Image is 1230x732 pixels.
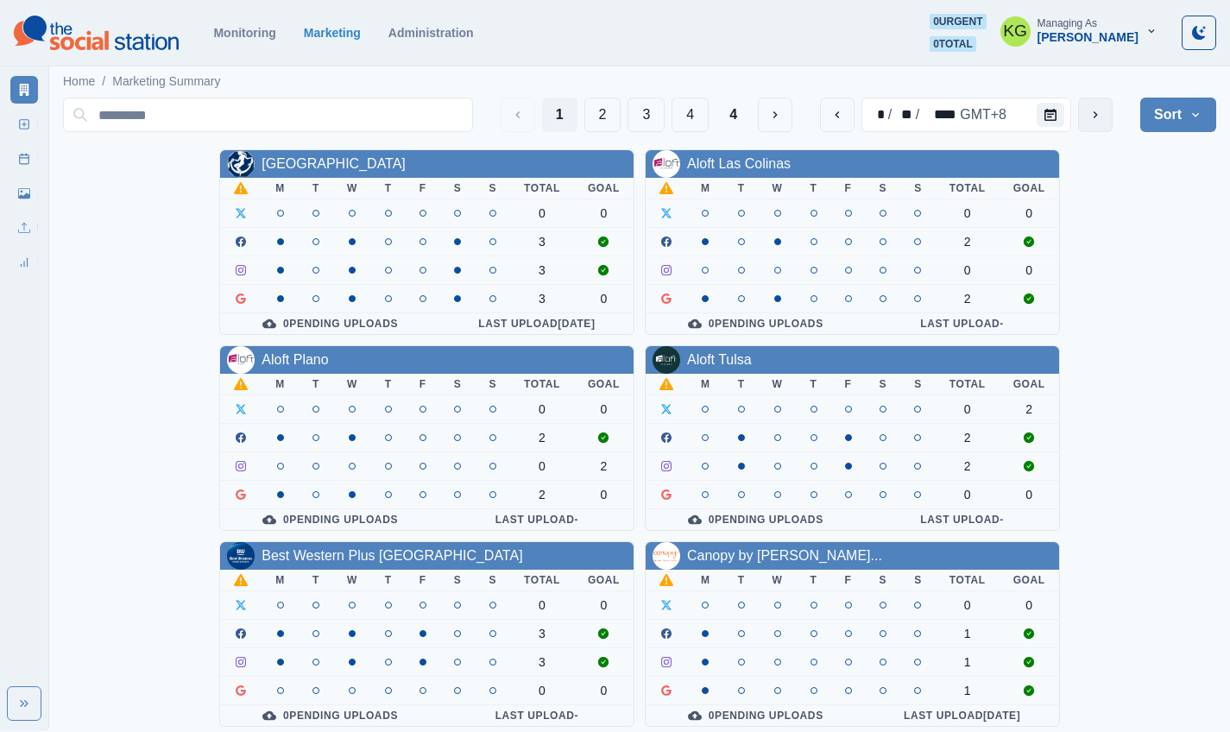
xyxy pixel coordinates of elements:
[687,178,724,199] th: M
[866,570,901,591] th: S
[454,513,620,527] div: Last Upload -
[574,570,634,591] th: Goal
[880,317,1045,331] div: Last Upload -
[588,684,620,697] div: 0
[987,14,1171,48] button: Managing As[PERSON_NAME]
[672,98,709,132] button: Page 4
[333,374,371,395] th: W
[949,488,986,502] div: 0
[880,709,1045,723] div: Last Upload [DATE]
[653,542,680,570] img: 448283599303931
[659,317,852,331] div: 0 Pending Uploads
[371,570,406,591] th: T
[866,104,1008,125] div: Date
[1078,98,1113,132] button: next
[759,178,797,199] th: W
[958,104,1008,125] div: time zone
[227,542,255,570] img: 107591225556643
[949,431,986,445] div: 2
[930,36,976,52] span: 0 total
[724,178,759,199] th: T
[653,346,680,374] img: 109844765501564
[866,104,886,125] div: month
[112,73,220,91] a: Marketing Summary
[510,178,574,199] th: Total
[930,14,986,29] span: 0 urgent
[524,235,560,249] div: 3
[759,570,797,591] th: W
[949,655,986,669] div: 1
[687,374,724,395] th: M
[299,570,333,591] th: T
[1037,103,1064,127] button: Calendar
[949,684,986,697] div: 1
[10,76,38,104] a: Marketing Summary
[687,156,791,171] a: Aloft Las Colinas
[406,570,440,591] th: F
[574,374,634,395] th: Goal
[1013,402,1045,416] div: 2
[227,150,255,178] img: 284157519576
[388,26,474,40] a: Administration
[454,709,620,723] div: Last Upload -
[900,570,936,591] th: S
[213,26,275,40] a: Monitoring
[371,374,406,395] th: T
[524,292,560,306] div: 3
[1038,30,1139,45] div: [PERSON_NAME]
[102,73,105,91] span: /
[949,598,986,612] div: 0
[831,570,866,591] th: F
[584,98,621,132] button: Page 2
[893,104,914,125] div: day
[687,352,752,367] a: Aloft Tulsa
[510,374,574,395] th: Total
[936,178,1000,199] th: Total
[758,98,792,132] button: Next Media
[262,178,299,199] th: M
[262,374,299,395] th: M
[886,104,893,125] div: /
[1000,178,1059,199] th: Goal
[524,488,560,502] div: 2
[866,178,901,199] th: S
[234,709,426,723] div: 0 Pending Uploads
[262,352,328,367] a: Aloft Plano
[1000,374,1059,395] th: Goal
[524,459,560,473] div: 0
[653,150,680,178] img: 123161447734516
[333,570,371,591] th: W
[949,206,986,220] div: 0
[1013,598,1045,612] div: 0
[900,178,936,199] th: S
[759,374,797,395] th: W
[1003,10,1027,52] div: Katrina Gallardo
[440,178,476,199] th: S
[1000,570,1059,591] th: Goal
[10,249,38,276] a: Review Summary
[10,110,38,138] a: New Post
[1013,263,1045,277] div: 0
[588,488,620,502] div: 0
[299,178,333,199] th: T
[659,513,852,527] div: 0 Pending Uploads
[574,178,634,199] th: Goal
[234,513,426,527] div: 0 Pending Uploads
[921,104,958,125] div: year
[475,570,510,591] th: S
[333,178,371,199] th: W
[262,548,522,563] a: Best Western Plus [GEOGRAPHIC_DATA]
[524,206,560,220] div: 0
[900,374,936,395] th: S
[797,374,831,395] th: T
[14,16,179,50] img: logoTextSVG.62801f218bc96a9b266caa72a09eb111.svg
[454,317,620,331] div: Last Upload [DATE]
[262,570,299,591] th: M
[475,374,510,395] th: S
[949,235,986,249] div: 2
[227,346,255,374] img: 115558274762
[1182,16,1216,50] button: Toggle Mode
[716,98,751,132] button: Last Page
[588,292,620,306] div: 0
[475,178,510,199] th: S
